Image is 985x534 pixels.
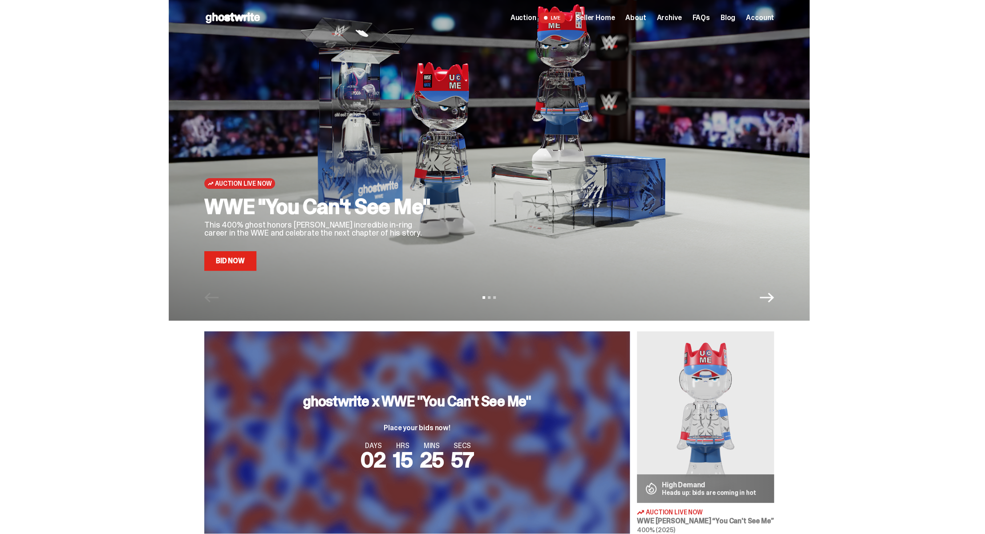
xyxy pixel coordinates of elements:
[361,442,386,449] span: DAYS
[215,180,272,187] span: Auction Live Now
[637,518,774,525] h3: WWE [PERSON_NAME] “You Can't See Me”
[662,481,756,489] p: High Demand
[393,446,413,474] span: 15
[637,331,774,534] a: You Can't See Me High Demand Heads up: bids are coming in hot Auction Live Now
[646,509,703,515] span: Auction Live Now
[511,14,536,21] span: Auction
[637,526,675,534] span: 400% (2025)
[539,12,565,23] span: LIVE
[760,290,774,305] button: Next
[692,14,709,21] a: FAQs
[393,442,413,449] span: HRS
[451,442,474,449] span: SECS
[451,446,474,474] span: 57
[361,446,386,474] span: 02
[746,14,774,21] a: Account
[204,251,256,271] a: Bid Now
[662,489,756,496] p: Heads up: bids are coming in hot
[493,296,496,299] button: View slide 3
[482,296,485,299] button: View slide 1
[488,296,490,299] button: View slide 2
[303,424,531,432] p: Place your bids now!
[204,196,436,217] h2: WWE "You Can't See Me"
[637,331,774,503] img: You Can't See Me
[625,14,646,21] a: About
[576,14,615,21] a: Seller Home
[511,12,565,23] a: Auction LIVE
[721,14,735,21] a: Blog
[420,446,444,474] span: 25
[420,442,444,449] span: MINS
[303,394,531,408] h3: ghostwrite x WWE "You Can't See Me"
[657,14,681,21] a: Archive
[204,221,436,237] p: This 400% ghost honors [PERSON_NAME] incredible in-ring career in the WWE and celebrate the next ...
